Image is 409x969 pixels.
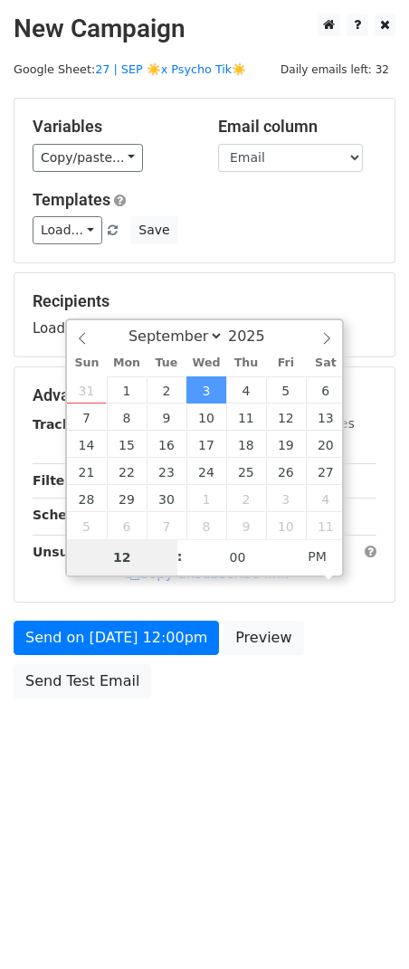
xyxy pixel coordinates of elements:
span: September 4, 2025 [226,376,266,404]
span: October 1, 2025 [186,485,226,512]
span: September 8, 2025 [107,404,147,431]
span: October 6, 2025 [107,512,147,539]
span: September 16, 2025 [147,431,186,458]
span: Wed [186,357,226,369]
span: September 26, 2025 [266,458,306,485]
span: October 8, 2025 [186,512,226,539]
span: September 6, 2025 [306,376,346,404]
strong: Schedule [33,508,98,522]
span: September 22, 2025 [107,458,147,485]
iframe: Chat Widget [319,882,409,969]
span: September 7, 2025 [67,404,107,431]
span: October 5, 2025 [67,512,107,539]
span: September 28, 2025 [67,485,107,512]
span: October 7, 2025 [147,512,186,539]
strong: Unsubscribe [33,545,121,559]
span: Click to toggle [292,538,342,575]
span: September 10, 2025 [186,404,226,431]
button: Save [130,216,177,244]
span: September 18, 2025 [226,431,266,458]
a: Templates [33,190,110,209]
span: September 11, 2025 [226,404,266,431]
span: Thu [226,357,266,369]
span: October 2, 2025 [226,485,266,512]
span: September 21, 2025 [67,458,107,485]
span: Sat [306,357,346,369]
input: Minute [183,539,293,575]
strong: Tracking [33,417,93,432]
div: Loading... [33,291,376,338]
span: September 29, 2025 [107,485,147,512]
input: Hour [67,539,177,575]
span: September 2, 2025 [147,376,186,404]
strong: Filters [33,473,79,488]
a: Daily emails left: 32 [274,62,395,76]
span: Tue [147,357,186,369]
span: September 24, 2025 [186,458,226,485]
span: September 17, 2025 [186,431,226,458]
span: September 9, 2025 [147,404,186,431]
label: UTM Codes [283,414,354,433]
a: 27 | SEP ☀️x Psycho Tik☀️ [95,62,246,76]
span: September 23, 2025 [147,458,186,485]
h5: Advanced [33,385,376,405]
span: September 13, 2025 [306,404,346,431]
a: Load... [33,216,102,244]
span: : [177,538,183,575]
span: September 5, 2025 [266,376,306,404]
span: September 25, 2025 [226,458,266,485]
a: Send on [DATE] 12:00pm [14,621,219,655]
span: September 14, 2025 [67,431,107,458]
small: Google Sheet: [14,62,246,76]
h5: Recipients [33,291,376,311]
a: Preview [224,621,303,655]
input: Year [224,328,289,345]
span: September 15, 2025 [107,431,147,458]
a: Copy/paste... [33,144,143,172]
span: October 9, 2025 [226,512,266,539]
span: Mon [107,357,147,369]
h5: Email column [218,117,376,137]
span: September 12, 2025 [266,404,306,431]
span: September 1, 2025 [107,376,147,404]
span: Daily emails left: 32 [274,60,395,80]
a: Send Test Email [14,664,151,698]
span: October 3, 2025 [266,485,306,512]
span: Fri [266,357,306,369]
span: October 11, 2025 [306,512,346,539]
span: September 27, 2025 [306,458,346,485]
span: September 19, 2025 [266,431,306,458]
span: August 31, 2025 [67,376,107,404]
span: Sun [67,357,107,369]
h5: Variables [33,117,191,137]
h2: New Campaign [14,14,395,44]
span: September 20, 2025 [306,431,346,458]
span: October 10, 2025 [266,512,306,539]
a: Copy unsubscribe link [126,565,289,582]
span: October 4, 2025 [306,485,346,512]
span: September 3, 2025 [186,376,226,404]
span: September 30, 2025 [147,485,186,512]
